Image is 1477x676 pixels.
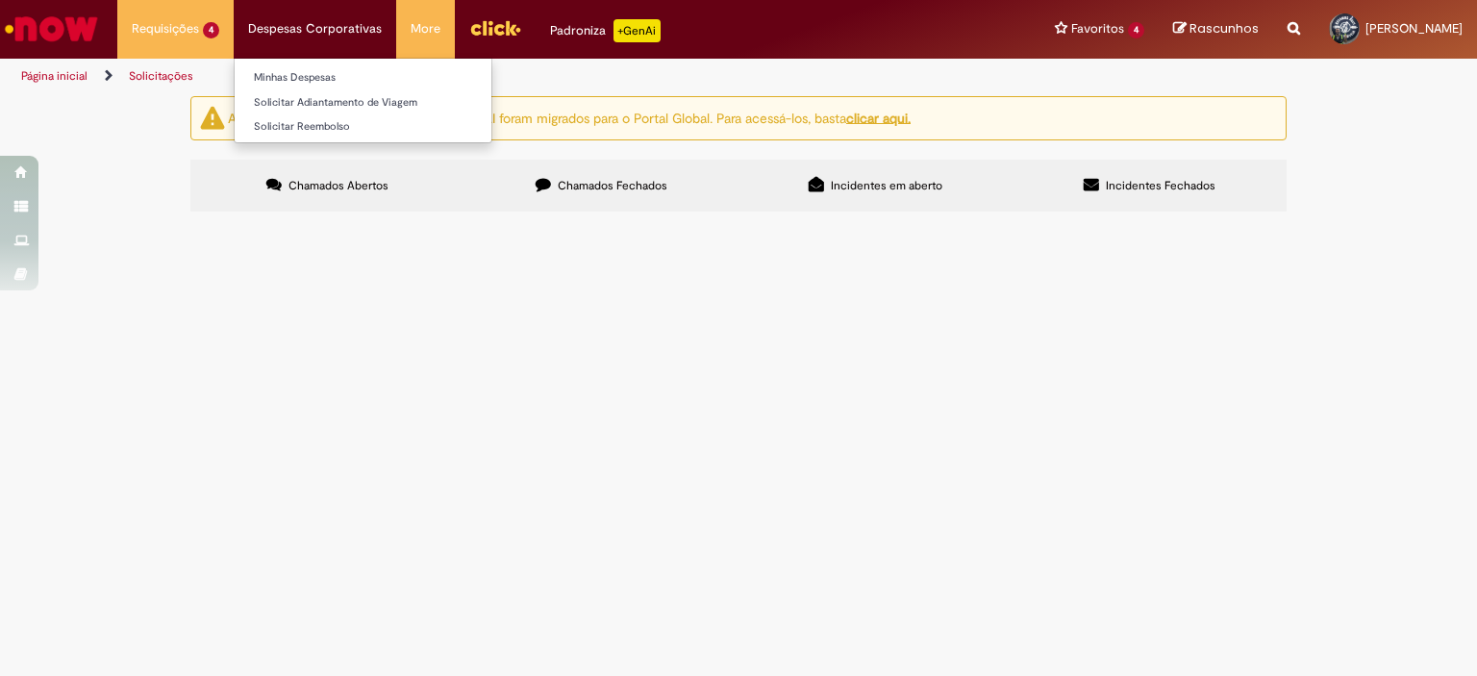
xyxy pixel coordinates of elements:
a: Solicitar Reembolso [235,116,491,138]
p: +GenAi [613,19,661,42]
img: click_logo_yellow_360x200.png [469,13,521,42]
span: Chamados Fechados [558,178,667,193]
a: clicar aqui. [846,109,911,126]
a: Minhas Despesas [235,67,491,88]
a: Solicitações [129,68,193,84]
img: ServiceNow [2,10,101,48]
span: Incidentes em aberto [831,178,942,193]
span: 4 [1128,22,1144,38]
div: Padroniza [550,19,661,42]
ng-bind-html: Atenção: alguns chamados relacionados a T.I foram migrados para o Portal Global. Para acessá-los,... [228,109,911,126]
ul: Trilhas de página [14,59,970,94]
span: Favoritos [1071,19,1124,38]
span: More [411,19,440,38]
a: Solicitar Adiantamento de Viagem [235,92,491,113]
span: 4 [203,22,219,38]
a: Página inicial [21,68,88,84]
span: Requisições [132,19,199,38]
span: [PERSON_NAME] [1365,20,1463,37]
ul: Despesas Corporativas [234,58,492,143]
span: Chamados Abertos [288,178,388,193]
span: Incidentes Fechados [1106,178,1215,193]
span: Despesas Corporativas [248,19,382,38]
a: Rascunhos [1173,20,1259,38]
span: Rascunhos [1189,19,1259,38]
